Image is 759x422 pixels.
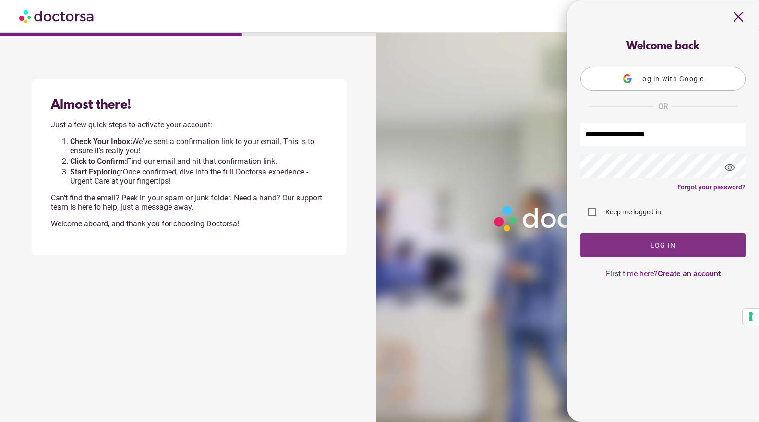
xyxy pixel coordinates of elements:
p: Welcome aboard, and thank you for choosing Doctorsa! [51,219,327,228]
label: Keep me logged in [603,207,661,217]
strong: Start Exploring: [70,167,123,176]
p: First time here? [580,269,746,278]
span: Log In [651,241,676,249]
a: Forgot your password? [677,183,746,191]
img: Logo-Doctorsa-trans-White-partial-flat.png [490,201,642,235]
li: Once confirmed, dive into the full Doctorsa experience - Urgent Care at your fingertips! [70,167,327,186]
p: Just a few quick steps to activate your account: [51,120,327,129]
button: Log in with Google [580,67,746,91]
li: We've sent a confirmation link to your email. This is to ensure it's really you! [70,137,327,155]
span: Log in with Google [638,75,704,83]
span: close [729,8,747,26]
div: Almost there! [51,98,327,112]
img: Doctorsa.com [19,5,95,27]
button: Log In [580,233,746,257]
li: Find our email and hit that confirmation link. [70,157,327,166]
button: Your consent preferences for tracking technologies [743,309,759,325]
strong: Click to Confirm: [70,157,127,166]
span: OR [658,100,668,113]
p: Can't find the email? Peek in your spam or junk folder. Need a hand? Our support team is here to ... [51,193,327,211]
strong: Check Your Inbox: [70,137,132,146]
div: Welcome back [580,40,746,52]
span: visibility [717,155,743,181]
a: Create an account [658,269,721,278]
